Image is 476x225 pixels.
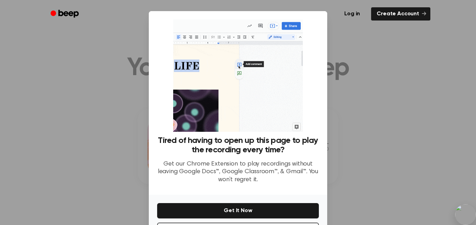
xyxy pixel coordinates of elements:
p: Get our Chrome Extension to play recordings without leaving Google Docs™, Google Classroom™, & Gm... [157,160,319,184]
img: Beep extension in action [173,19,302,132]
a: Log in [337,6,367,22]
button: Get It Now [157,203,319,218]
a: Beep [46,7,85,21]
a: Create Account [371,7,430,21]
h3: Tired of having to open up this page to play the recording every time? [157,136,319,155]
img: bubble.svg [455,204,476,225]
